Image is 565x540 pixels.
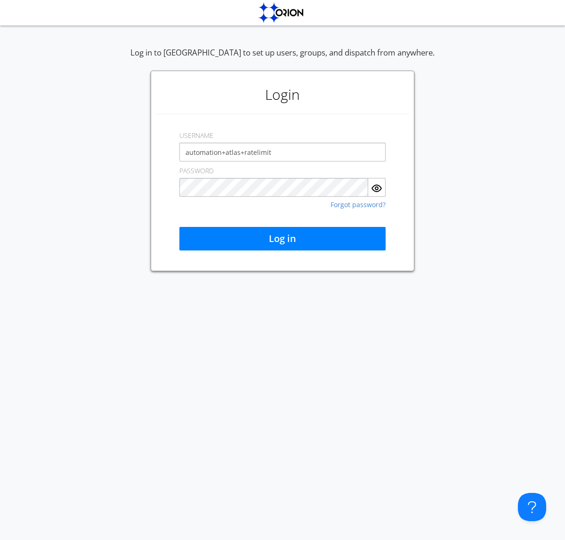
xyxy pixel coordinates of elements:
[331,201,386,208] a: Forgot password?
[179,178,368,197] input: Password
[130,47,435,71] div: Log in to [GEOGRAPHIC_DATA] to set up users, groups, and dispatch from anywhere.
[179,227,386,250] button: Log in
[179,131,213,140] label: USERNAME
[368,178,386,197] button: Show Password
[371,183,382,194] img: eye.svg
[179,166,214,176] label: PASSWORD
[156,76,409,113] h1: Login
[518,493,546,521] iframe: Toggle Customer Support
